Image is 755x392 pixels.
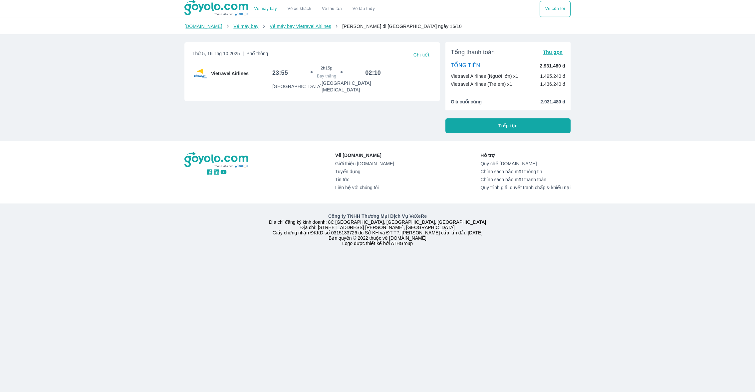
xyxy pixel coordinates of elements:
[246,51,268,56] span: Phổ thông
[180,213,575,246] div: Địa chỉ đăng ký kinh doanh: 8C [GEOGRAPHIC_DATA], [GEOGRAPHIC_DATA], [GEOGRAPHIC_DATA] Địa chỉ: [...
[540,81,565,87] p: 1.436.240 đ
[445,118,571,133] button: Tiếp tục
[451,81,512,87] p: Vietravel Airlines (Trẻ em) x1
[233,24,258,29] a: Vé máy bay
[321,65,332,71] span: 2h15p
[322,80,381,93] p: [GEOGRAPHIC_DATA] [MEDICAL_DATA]
[543,50,563,55] span: Thu gọn
[540,48,565,57] button: Thu gọn
[411,50,432,60] button: Chi tiết
[540,73,565,79] p: 1.495.240 đ
[272,69,288,77] h6: 23:55
[270,24,331,29] a: Vé máy bay Vietravel Airlines
[540,1,571,17] button: Vé của tôi
[480,169,571,174] a: Chính sách bảo mật thông tin
[540,63,565,69] p: 2.931.480 đ
[335,161,394,166] a: Giới thiệu [DOMAIN_NAME]
[288,6,311,11] a: Vé xe khách
[480,177,571,182] a: Chính sách bảo mật thanh toán
[451,48,495,56] span: Tổng thanh toán
[451,73,518,79] p: Vietravel Airlines (Người lớn) x1
[184,152,249,169] img: logo
[317,1,347,17] a: Vé tàu lửa
[192,50,268,60] span: Thứ 5, 16 Thg 10 2025
[317,73,336,79] span: Bay thẳng
[498,122,518,129] span: Tiếp tục
[249,1,380,17] div: choose transportation mode
[211,70,249,77] span: Vietravel Airlines
[451,98,482,105] span: Giá cuối cùng
[335,152,394,159] p: Về [DOMAIN_NAME]
[413,52,429,58] span: Chi tiết
[540,1,571,17] div: choose transportation mode
[480,152,571,159] p: Hỗ trợ
[347,1,380,17] button: Vé tàu thủy
[540,98,565,105] span: 2.931.480 đ
[480,161,571,166] a: Quy chế [DOMAIN_NAME]
[335,169,394,174] a: Tuyển dụng
[335,177,394,182] a: Tin tức
[451,62,480,69] p: TỔNG TIỀN
[335,185,394,190] a: Liên hệ với chúng tôi
[186,213,569,219] p: Công ty TNHH Thương Mại Dịch Vụ VeXeRe
[365,69,381,77] h6: 02:10
[342,24,462,29] span: [PERSON_NAME] đi [GEOGRAPHIC_DATA] ngày 16/10
[272,83,322,90] p: [GEOGRAPHIC_DATA]
[480,185,571,190] a: Quy trình giải quyết tranh chấp & khiếu nại
[184,24,222,29] a: [DOMAIN_NAME]
[243,51,244,56] span: |
[254,6,277,11] a: Vé máy bay
[184,23,571,30] nav: breadcrumb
